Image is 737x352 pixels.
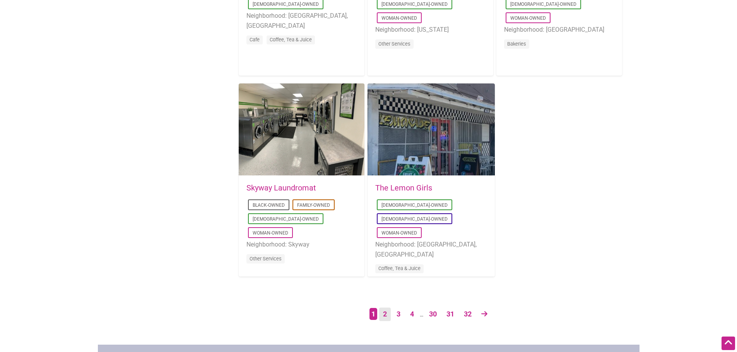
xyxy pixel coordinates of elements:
[510,2,576,7] a: [DEMOGRAPHIC_DATA]-Owned
[406,308,418,321] a: Page 4
[443,308,458,321] a: Page 31
[379,308,391,321] a: Page 2
[246,240,357,250] li: Neighborhood: Skyway
[253,202,285,208] a: Black-Owned
[253,2,319,7] a: [DEMOGRAPHIC_DATA]-Owned
[250,37,260,43] a: Cafe
[253,230,288,236] a: Woman-Owned
[460,308,475,321] a: Page 32
[375,183,432,192] a: The Lemon Girls
[375,25,486,35] li: Neighborhood: [US_STATE]
[381,216,448,222] a: [DEMOGRAPHIC_DATA]-Owned
[381,202,448,208] a: [DEMOGRAPHIC_DATA]-Owned
[425,308,441,321] a: Page 30
[246,183,316,192] a: Skyway Laundromat
[369,308,377,320] span: Page 1
[381,15,417,21] a: Woman-Owned
[381,2,448,7] a: [DEMOGRAPHIC_DATA]-Owned
[378,265,421,271] a: Coffee, Tea & Juice
[250,256,282,262] a: Other Services
[420,311,423,318] span: …
[507,41,526,47] a: Bakeries
[504,25,614,35] li: Neighborhood: [GEOGRAPHIC_DATA]
[375,240,487,259] li: Neighborhood: [GEOGRAPHIC_DATA], [GEOGRAPHIC_DATA]
[381,230,417,236] a: Woman-Owned
[270,37,312,43] a: Coffee, Tea & Juice
[510,15,546,21] a: Woman-Owned
[378,41,410,47] a: Other Services
[253,216,319,222] a: [DEMOGRAPHIC_DATA]-Owned
[722,337,735,350] div: Scroll Back to Top
[297,202,330,208] a: Family-Owned
[393,308,404,321] a: Page 3
[246,11,357,31] li: Neighborhood: [GEOGRAPHIC_DATA], [GEOGRAPHIC_DATA]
